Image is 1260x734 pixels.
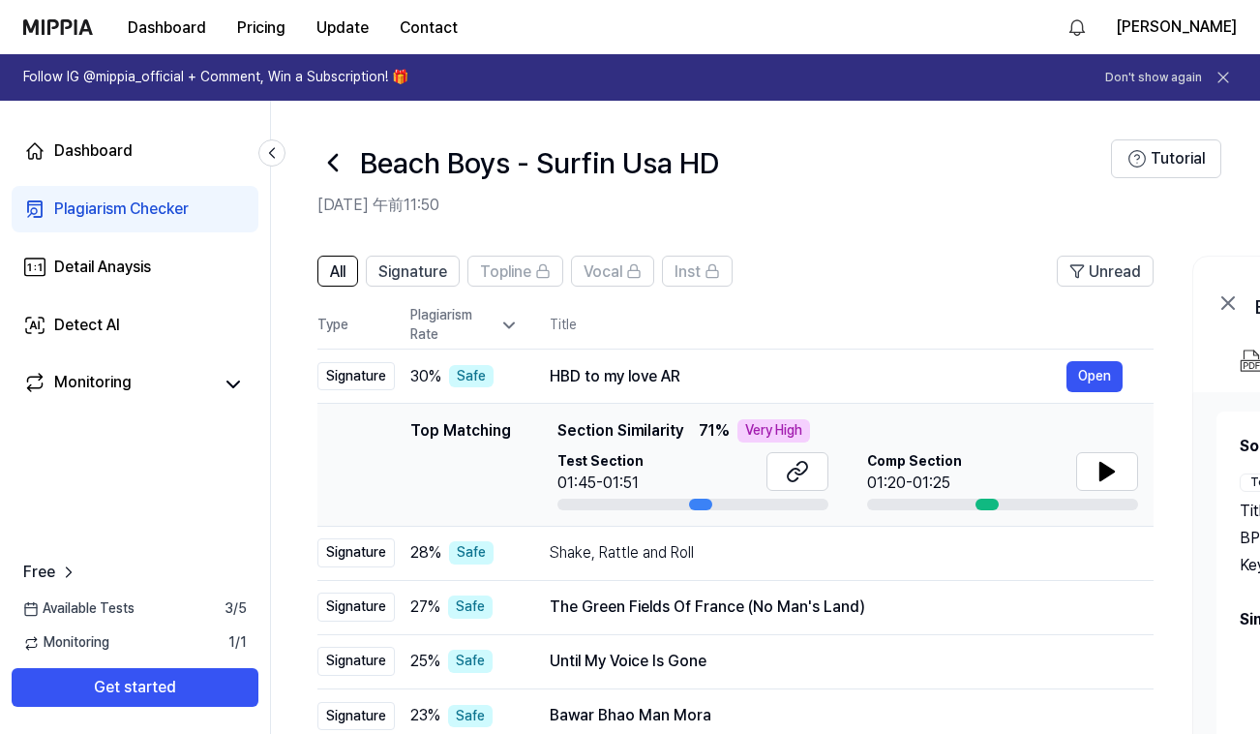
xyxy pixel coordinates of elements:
a: Detect AI [12,302,258,349]
button: Contact [384,9,473,47]
h1: Follow IG @mippia_official + Comment, Win a Subscription! 🎁 [23,68,408,87]
span: Topline [480,260,531,284]
div: Safe [448,650,493,673]
div: Dashboard [54,139,133,163]
div: Safe [449,541,494,565]
span: 28 % [410,541,441,565]
div: Bawar Bhao Man Mora [550,704,1123,727]
span: 3 / 5 [225,599,247,619]
div: 01:45-01:51 [557,472,644,495]
button: Don't show again [1105,70,1202,86]
button: [PERSON_NAME] [1116,15,1237,39]
div: Signature [317,538,395,567]
div: Signature [317,702,395,731]
a: Update [301,1,384,54]
button: All [317,256,358,287]
button: Signature [366,256,460,287]
span: Available Tests [23,599,135,619]
a: Detail Anaysis [12,244,258,291]
button: Open [1066,361,1123,392]
span: Comp Section [867,452,962,472]
div: Signature [317,647,395,676]
button: Get started [12,668,258,707]
span: Free [23,561,55,584]
th: Type [317,302,395,350]
span: 23 % [410,704,440,727]
div: Shake, Rattle and Roll [550,541,1123,565]
button: Topline [467,256,563,287]
div: Top Matching [410,419,511,510]
a: Free [23,561,78,584]
div: Very High [737,419,810,443]
button: Update [301,9,384,47]
button: Vocal [571,256,654,287]
span: 25 % [410,650,440,673]
span: Signature [378,260,447,284]
img: logo [23,19,93,35]
button: Tutorial [1111,139,1221,178]
a: Plagiarism Checker [12,186,258,232]
th: Title [550,302,1154,349]
div: Until My Voice Is Gone [550,650,1123,673]
span: 30 % [410,365,441,388]
h1: Beach Boys - Surfin Usa HD [360,142,719,183]
button: Pricing [222,9,301,47]
div: Plagiarism Checker [54,198,189,221]
span: All [330,260,345,284]
div: Monitoring [54,371,132,398]
button: Unread [1057,256,1154,287]
div: Detect AI [54,314,120,337]
div: Signature [317,593,395,622]
span: Unread [1089,260,1141,284]
span: Test Section [557,452,644,472]
span: Section Similarity [557,419,683,443]
div: Safe [448,596,493,619]
a: Monitoring [23,371,212,398]
a: Dashboard [12,128,258,174]
button: Dashboard [112,9,222,47]
div: Signature [317,362,395,391]
span: Monitoring [23,633,109,653]
span: 27 % [410,596,440,619]
img: 알림 [1065,15,1089,39]
span: 1 / 1 [228,633,247,653]
span: 71 % [699,419,730,443]
div: Plagiarism Rate [410,306,519,344]
div: Detail Anaysis [54,256,151,279]
div: HBD to my love AR [550,365,1066,388]
span: Inst [675,260,701,284]
button: Inst [662,256,733,287]
div: 01:20-01:25 [867,472,962,495]
div: Safe [449,365,494,388]
span: Vocal [584,260,622,284]
div: The Green Fields Of France (No Man's Land) [550,596,1123,619]
h2: [DATE] 午前11:50 [317,194,1111,217]
div: Safe [448,705,493,728]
